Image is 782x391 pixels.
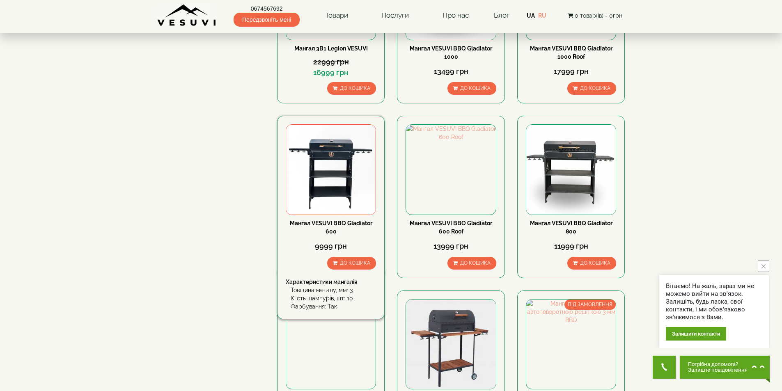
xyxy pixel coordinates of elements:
[327,257,376,270] button: До кошика
[286,300,376,389] img: Мангал VESUVI BBQ Gladiator 800 Roof
[291,286,376,294] div: Товщина металу, мм: 3
[447,257,496,270] button: До кошика
[291,302,376,311] div: Фарбування: Так
[234,13,300,27] span: Передзвоніть мені
[575,12,622,19] span: 0 товар(ів) - 0грн
[526,241,616,252] div: 11999 грн
[666,282,762,321] div: Вітаємо! На жаль, зараз ми не можемо вийти на зв'язок. Залишіть, будь ласка, свої контакти, і ми ...
[538,12,546,19] a: RU
[291,294,376,302] div: К-сть шампурів, шт: 10
[688,367,748,373] span: Залиште повідомлення
[567,82,616,95] button: До кошика
[410,220,492,235] a: Мангал VESUVI BBQ Gladiator 600 Roof
[653,356,676,379] button: Get Call button
[526,66,616,77] div: 17999 грн
[526,300,616,389] img: Мангал VESUVI з автоповоротною решіткою 3 мм BBQ
[580,85,610,91] span: До кошика
[494,11,509,19] a: Блог
[157,4,217,27] img: Завод VESUVI
[406,241,496,252] div: 13999 грн
[406,125,495,214] img: Мангал VESUVI BBQ Gladiator 600 Roof
[294,45,368,52] a: Мангал 3В1 Legion VESUVI
[530,45,612,60] a: Мангал VESUVI BBQ Gladiator 1000 Roof
[565,11,625,20] button: 0 товар(ів) - 0грн
[530,220,612,235] a: Мангал VESUVI BBQ Gladiator 800
[340,260,370,266] span: До кошика
[340,85,370,91] span: До кошика
[526,125,616,214] img: Мангал VESUVI BBQ Gladiator 800
[286,278,376,286] div: Характеристики мангалів
[327,82,376,95] button: До кошика
[286,125,376,214] img: Мангал VESUVI BBQ Gladiator 600
[460,260,491,266] span: До кошика
[527,12,535,19] a: UA
[460,85,491,91] span: До кошика
[580,260,610,266] span: До кошика
[290,220,372,235] a: Мангал VESUVI BBQ Gladiator 600
[234,5,300,13] a: 0674567692
[286,241,376,252] div: 9999 грн
[286,57,376,67] div: 22999 грн
[373,6,417,25] a: Послуги
[447,82,496,95] button: До кошика
[564,300,616,310] span: ПІД ЗАМОВЛЕННЯ
[688,361,748,367] span: Потрібна допомога?
[434,6,477,25] a: Про нас
[758,261,769,272] button: close button
[410,45,492,60] a: Мангал VESUVI BBQ Gladiator 1000
[666,327,726,341] div: Залишити контакти
[406,300,495,389] img: Мангал VESUVI BBQ Wood 600
[286,67,376,78] div: 16999 грн
[680,356,770,379] button: Chat button
[406,66,496,77] div: 13499 грн
[567,257,616,270] button: До кошика
[317,6,356,25] a: Товари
